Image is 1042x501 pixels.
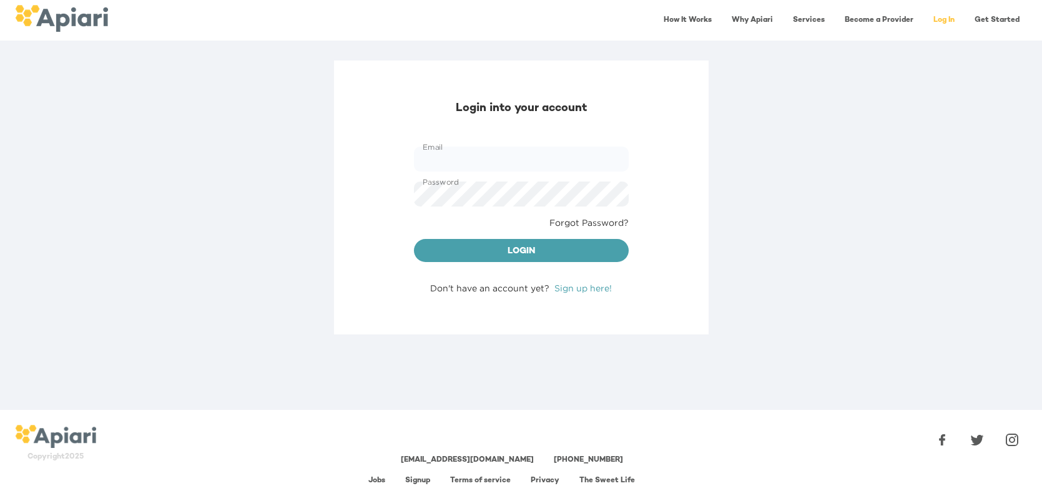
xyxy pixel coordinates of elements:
a: The Sweet Life [579,477,635,485]
a: Jobs [368,477,385,485]
a: Signup [405,477,430,485]
a: Get Started [967,7,1027,33]
img: logo [15,5,108,32]
a: Sign up here! [554,283,612,293]
a: Services [785,7,832,33]
div: Login into your account [414,100,629,117]
span: Login [424,244,619,260]
a: Become a Provider [837,7,921,33]
a: Privacy [531,477,559,485]
div: Don't have an account yet? [414,282,629,294]
a: Terms of service [450,477,511,485]
a: Forgot Password? [549,216,629,229]
img: logo [15,425,96,449]
button: Login [414,239,629,263]
a: Why Apiari [724,7,780,33]
div: [PHONE_NUMBER] [554,455,623,465]
div: Copyright 2025 [15,452,96,462]
a: How It Works [656,7,719,33]
a: Log In [926,7,962,33]
a: [EMAIL_ADDRESS][DOMAIN_NAME] [401,456,534,464]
